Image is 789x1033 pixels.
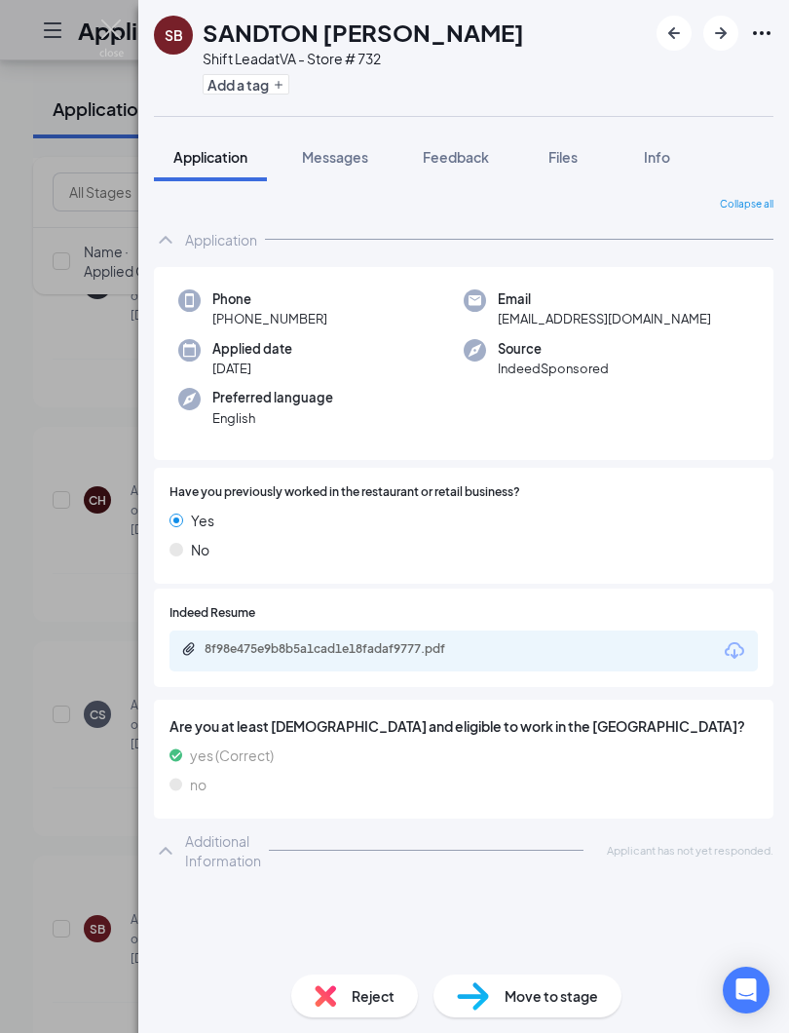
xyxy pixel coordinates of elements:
[165,25,183,45] div: SB
[498,309,711,328] span: [EMAIL_ADDRESS][DOMAIN_NAME]
[302,148,368,166] span: Messages
[212,359,292,378] span: [DATE]
[352,985,394,1007] span: Reject
[169,483,520,502] span: Have you previously worked in the restaurant or retail business?
[212,309,327,328] span: [PHONE_NUMBER]
[703,16,738,51] button: ArrowRight
[505,985,598,1007] span: Move to stage
[191,510,214,531] span: Yes
[212,408,333,428] span: English
[154,839,177,862] svg: ChevronUp
[720,197,773,212] span: Collapse all
[644,148,670,166] span: Info
[662,21,686,45] svg: ArrowLeftNew
[169,715,758,737] span: Are you at least [DEMOGRAPHIC_DATA] and eligible to work in the [GEOGRAPHIC_DATA]?
[185,831,261,870] div: Additional Information
[498,289,711,309] span: Email
[203,74,289,95] button: PlusAdd a tag
[185,230,257,249] div: Application
[181,641,497,660] a: Paperclip8f98e475e9b8b5a1cad1e18fadaf9777.pdf
[723,967,770,1014] div: Open Intercom Messenger
[154,228,177,251] svg: ChevronUp
[205,641,477,657] div: 8f98e475e9b8b5a1cad1e18fadaf9777.pdf
[190,774,207,795] span: no
[212,388,333,407] span: Preferred language
[203,49,524,68] div: Shift Lead at VA - Store # 732
[169,604,255,623] span: Indeed Resume
[498,359,609,378] span: IndeedSponsored
[212,289,327,309] span: Phone
[709,21,733,45] svg: ArrowRight
[657,16,692,51] button: ArrowLeftNew
[607,842,773,859] span: Applicant has not yet responded.
[173,148,247,166] span: Application
[273,79,284,91] svg: Plus
[203,16,524,49] h1: SANDTON [PERSON_NAME]
[190,745,274,766] span: yes (Correct)
[548,148,578,166] span: Files
[750,21,773,45] svg: Ellipses
[212,339,292,359] span: Applied date
[181,641,197,657] svg: Paperclip
[191,539,209,560] span: No
[723,639,746,663] svg: Download
[498,339,609,359] span: Source
[423,148,489,166] span: Feedback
